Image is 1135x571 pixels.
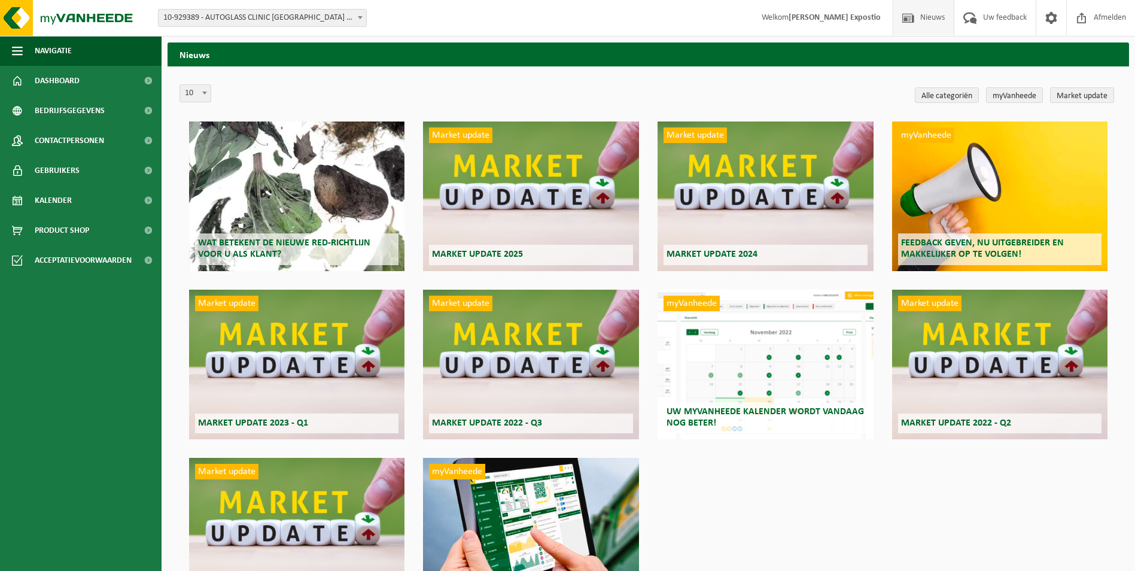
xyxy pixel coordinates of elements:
[901,238,1064,259] span: Feedback geven, nu uitgebreider en makkelijker op te volgen!
[35,36,72,66] span: Navigatie
[667,407,864,428] span: Uw myVanheede kalender wordt vandaag nog beter!
[198,238,370,259] span: Wat betekent de nieuwe RED-richtlijn voor u als klant?
[658,290,873,439] a: myVanheede Uw myVanheede kalender wordt vandaag nog beter!
[429,464,485,479] span: myVanheede
[168,42,1129,66] h2: Nieuws
[35,215,89,245] span: Product Shop
[658,122,873,271] a: Market update Market update 2024
[892,122,1107,271] a: myVanheede Feedback geven, nu uitgebreider en makkelijker op te volgen!
[35,66,80,96] span: Dashboard
[423,122,638,271] a: Market update Market update 2025
[195,464,258,479] span: Market update
[189,122,404,271] a: Wat betekent de nieuwe RED-richtlijn voor u als klant?
[35,245,132,275] span: Acceptatievoorwaarden
[35,186,72,215] span: Kalender
[195,296,258,311] span: Market update
[901,418,1011,428] span: Market update 2022 - Q2
[198,418,308,428] span: Market update 2023 - Q1
[159,10,366,26] span: 10-929389 - AUTOGLASS CLINIC TOURNAI - MARQUAIN
[789,13,881,22] strong: [PERSON_NAME] Expostio
[664,127,727,143] span: Market update
[986,87,1043,103] a: myVanheede
[429,296,492,311] span: Market update
[898,127,954,143] span: myVanheede
[898,296,961,311] span: Market update
[180,85,211,102] span: 10
[892,290,1107,439] a: Market update Market update 2022 - Q2
[667,250,757,259] span: Market update 2024
[189,290,404,439] a: Market update Market update 2023 - Q1
[429,127,492,143] span: Market update
[35,96,105,126] span: Bedrijfsgegevens
[432,250,523,259] span: Market update 2025
[664,296,720,311] span: myVanheede
[915,87,979,103] a: Alle categoriën
[1050,87,1114,103] a: Market update
[432,418,542,428] span: Market update 2022 - Q3
[423,290,638,439] a: Market update Market update 2022 - Q3
[35,126,104,156] span: Contactpersonen
[179,84,211,102] span: 10
[35,156,80,186] span: Gebruikers
[158,9,367,27] span: 10-929389 - AUTOGLASS CLINIC TOURNAI - MARQUAIN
